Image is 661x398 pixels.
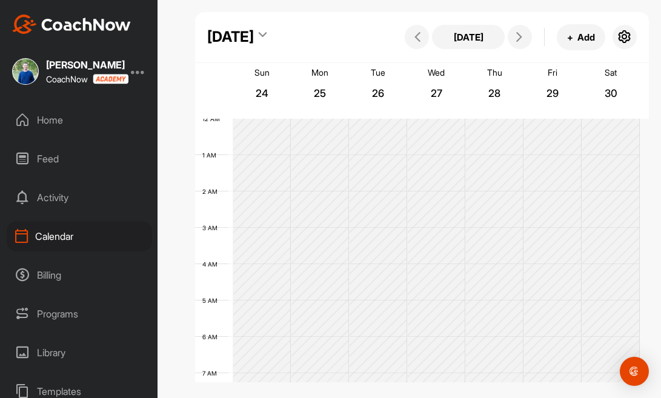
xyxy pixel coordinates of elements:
p: Sun [254,67,270,78]
a: August 29, 2025 [523,63,582,119]
p: 29 [542,87,563,99]
div: [PERSON_NAME] [46,60,125,70]
div: Calendar [7,221,152,251]
div: 12 AM [195,115,232,122]
div: 6 AM [195,333,230,340]
p: Fri [548,67,557,78]
p: Tue [371,67,385,78]
p: 24 [251,87,273,99]
a: August 25, 2025 [291,63,349,119]
p: 25 [309,87,331,99]
p: 27 [425,87,447,99]
div: 1 AM [195,151,228,159]
span: + [567,31,573,44]
button: +Add [557,24,605,50]
div: Library [7,337,152,368]
p: Sat [605,67,617,78]
div: 7 AM [195,370,229,377]
p: 28 [483,87,505,99]
div: Programs [7,299,152,329]
div: 4 AM [195,260,230,268]
a: August 27, 2025 [407,63,465,119]
p: Thu [487,67,502,78]
div: 5 AM [195,297,230,304]
img: CoachNow acadmey [93,74,128,84]
a: August 24, 2025 [233,63,291,119]
div: CoachNow [46,74,125,84]
div: Feed [7,144,152,174]
div: Billing [7,260,152,290]
div: Activity [7,182,152,213]
a: August 26, 2025 [349,63,407,119]
div: Open Intercom Messenger [620,357,649,386]
div: Home [7,105,152,135]
p: 30 [600,87,622,99]
div: [DATE] [207,26,254,48]
a: August 28, 2025 [465,63,523,119]
img: square_fd53c66825839139679d5f1caa6e2e87.jpg [12,58,39,85]
img: CoachNow [12,15,131,34]
div: 2 AM [195,188,230,195]
p: Mon [311,67,328,78]
p: 26 [367,87,389,99]
div: 3 AM [195,224,230,231]
button: [DATE] [432,25,505,49]
p: Wed [428,67,445,78]
a: August 30, 2025 [582,63,640,119]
